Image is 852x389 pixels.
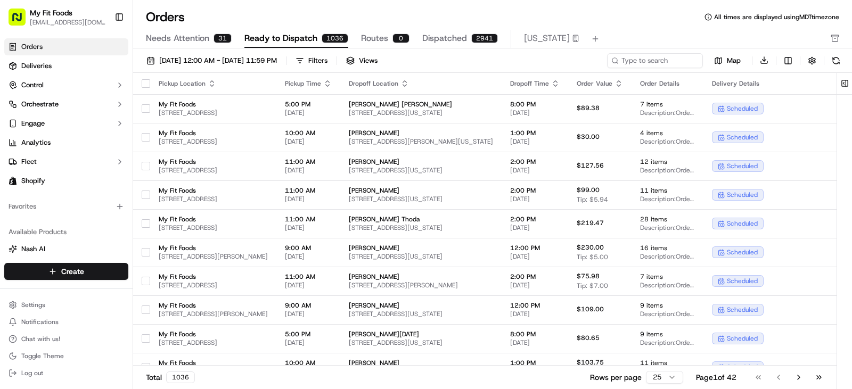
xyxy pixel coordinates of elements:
span: 1:00 PM [510,359,560,367]
button: Orchestrate [4,96,128,113]
span: Engage [21,119,45,128]
span: My Fit Foods [159,359,268,367]
span: [DATE] [285,137,332,146]
span: Description: Order #879386, Customer: [PERSON_NAME] Thoda, Customer's 7 Order, [US_STATE], Day: [... [640,224,695,232]
img: Wisdom Oko [11,155,28,176]
span: [US_STATE] [524,32,570,45]
span: 2:00 PM [510,272,560,281]
div: Total [146,371,195,383]
span: [DATE] [285,224,332,232]
div: Start new chat [48,102,175,112]
div: 1036 [166,371,195,383]
button: Nash AI [4,241,128,258]
span: [PERSON_NAME] [PERSON_NAME] [349,100,493,109]
div: Pickup Location [159,79,268,88]
button: Views [341,53,382,68]
span: 5:00 PM [285,100,332,109]
span: [DATE] [285,281,332,289]
span: My Fit Foods [159,272,268,281]
span: scheduled [727,334,758,343]
p: Rows per page [590,372,642,383]
span: Tip: $5.00 [577,253,608,261]
span: $103.75 [577,358,604,367]
span: 11:00 AM [285,215,332,224]
span: Routes [361,32,388,45]
span: [STREET_ADDRESS] [159,137,268,146]
span: [DATE] [510,137,560,146]
div: Favorites [4,198,128,215]
button: Notifications [4,314,128,329]
span: 10:00 AM [285,359,332,367]
span: [STREET_ADDRESS][PERSON_NAME] [159,310,268,318]
div: 💻 [90,239,99,247]
span: [STREET_ADDRESS] [159,195,268,203]
button: Create [4,263,128,280]
span: [STREET_ADDRESS][PERSON_NAME][US_STATE] [349,137,493,146]
span: 7 items [640,272,695,281]
span: 2:00 PM [510,215,560,224]
button: [DATE] 12:00 AM - [DATE] 11:59 PM [142,53,282,68]
span: Description: Order #868992, Customer: [PERSON_NAME], Customer's 5 Order, [US_STATE], Day: [DATE] ... [640,137,695,146]
span: My Fit Foods [159,129,268,137]
span: Orchestrate [21,100,59,109]
div: Dropoff Location [349,79,493,88]
span: Description: Order #819019, Customer: [PERSON_NAME] [PERSON_NAME], 4th Order, [US_STATE], Day: [D... [640,109,695,117]
button: Fleet [4,153,128,170]
button: Chat with us! [4,332,128,346]
span: Orders [21,42,43,52]
span: [PERSON_NAME][DATE] [349,330,493,338]
span: Tip: $5.94 [577,195,608,204]
span: Views [359,56,378,65]
img: Wisdom Oko [11,184,28,204]
div: 2941 [471,34,498,43]
a: 💻API Documentation [86,234,175,253]
span: [PERSON_NAME] [349,272,493,281]
span: [STREET_ADDRESS] [159,281,268,289]
div: Order Value [577,79,623,88]
span: Nash AI [21,244,45,254]
input: Type to search [607,53,703,68]
span: My Fit Foods [159,158,268,166]
span: Description: Order #881616, Customer: [PERSON_NAME], Customer's 51 Order, [US_STATE], Day: [DATE]... [640,281,695,289]
span: [STREET_ADDRESS][US_STATE] [349,252,493,261]
img: Shopify logo [9,177,17,185]
span: [STREET_ADDRESS][US_STATE] [349,109,493,117]
span: 9:00 AM [285,301,332,310]
span: My Fit Foods [159,186,268,195]
span: 10:00 AM [285,129,332,137]
span: [PERSON_NAME] Thoda [349,215,493,224]
p: Welcome 👋 [11,43,194,60]
span: Description: Order #878192, Customer: [PERSON_NAME], Customer's 20 Order, [US_STATE], Day: [DATE]... [640,166,695,175]
span: 11 items [640,359,695,367]
span: [DATE] [510,338,560,347]
span: scheduled [727,363,758,371]
div: 0 [392,34,409,43]
span: 8:00 PM [510,330,560,338]
span: [STREET_ADDRESS][US_STATE] [349,338,493,347]
input: Got a question? Start typing here... [28,69,192,80]
span: $30.00 [577,133,600,141]
span: $89.38 [577,104,600,112]
span: 9 items [640,330,695,338]
span: $75.98 [577,272,600,280]
span: 7 items [640,100,695,109]
span: Log out [21,369,43,377]
span: [STREET_ADDRESS] [159,224,268,232]
span: [STREET_ADDRESS][PERSON_NAME] [349,281,493,289]
div: 31 [214,34,232,43]
span: [PERSON_NAME] [349,186,493,195]
span: [DATE] [510,281,560,289]
span: Wisdom [PERSON_NAME] [33,165,113,173]
button: See all [165,136,194,149]
span: [STREET_ADDRESS][US_STATE] [349,224,493,232]
span: scheduled [727,191,758,199]
span: Notifications [21,318,59,326]
span: 9 items [640,301,695,310]
span: scheduled [727,219,758,228]
span: 11:00 AM [285,158,332,166]
span: [STREET_ADDRESS] [159,338,268,347]
span: 11:00 AM [285,272,332,281]
img: Nash [11,11,32,32]
span: Shopify [21,176,45,186]
span: 28 items [640,215,695,224]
